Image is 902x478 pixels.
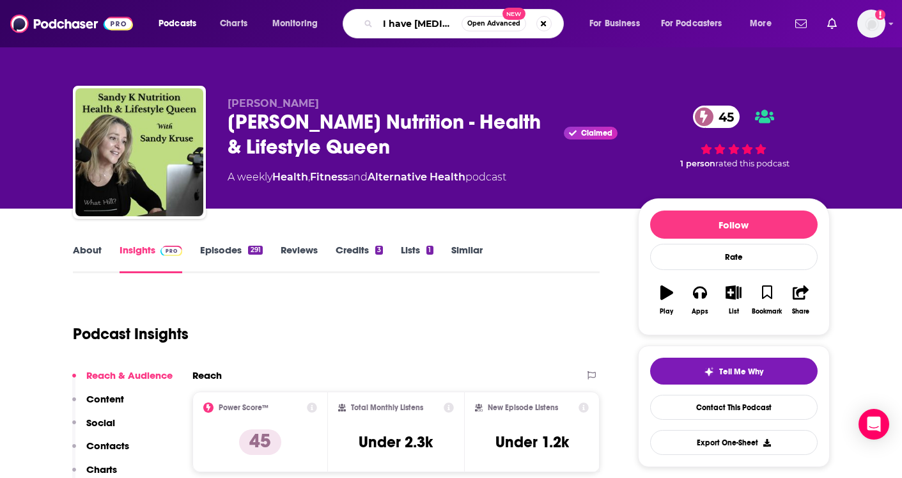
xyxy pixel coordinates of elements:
[719,367,763,377] span: Tell Me Why
[680,159,715,168] span: 1 person
[875,10,885,20] svg: Add a profile image
[638,97,830,177] div: 45 1 personrated this podcast
[228,97,319,109] span: [PERSON_NAME]
[650,430,818,455] button: Export One-Sheet
[75,88,203,216] img: Sandy K Nutrition - Health & Lifestyle Queen
[650,244,818,270] div: Rate
[857,10,885,38] button: Show profile menu
[72,417,115,440] button: Social
[86,369,173,381] p: Reach & Audience
[693,106,740,128] a: 45
[784,277,817,323] button: Share
[857,10,885,38] img: User Profile
[653,13,741,34] button: open menu
[375,246,383,255] div: 3
[692,308,708,315] div: Apps
[120,244,183,273] a: InsightsPodchaser Pro
[348,171,368,183] span: and
[660,308,673,315] div: Play
[822,13,842,35] a: Show notifications dropdown
[715,159,789,168] span: rated this podcast
[263,13,334,34] button: open menu
[200,244,262,273] a: Episodes291
[281,244,318,273] a: Reviews
[467,20,520,27] span: Open Advanced
[683,277,717,323] button: Apps
[150,13,213,34] button: open menu
[359,433,433,452] h3: Under 2.3k
[581,130,612,136] span: Claimed
[790,13,812,35] a: Show notifications dropdown
[355,9,576,38] div: Search podcasts, credits, & more...
[212,13,255,34] a: Charts
[750,277,784,323] button: Bookmark
[462,16,526,31] button: Open AdvancedNew
[159,15,196,33] span: Podcasts
[73,324,189,344] h1: Podcast Insights
[72,369,173,393] button: Reach & Audience
[661,15,722,33] span: For Podcasters
[792,308,809,315] div: Share
[752,308,782,315] div: Bookmark
[706,106,740,128] span: 45
[426,246,433,255] div: 1
[859,409,889,440] div: Open Intercom Messenger
[580,13,656,34] button: open menu
[73,244,102,273] a: About
[239,429,281,455] p: 45
[10,12,133,36] img: Podchaser - Follow, Share and Rate Podcasts
[220,15,247,33] span: Charts
[336,244,383,273] a: Credits3
[650,395,818,420] a: Contact This Podcast
[368,171,465,183] a: Alternative Health
[650,211,818,239] button: Follow
[502,8,525,20] span: New
[72,440,129,463] button: Contacts
[86,417,115,429] p: Social
[351,403,423,412] h2: Total Monthly Listens
[650,277,683,323] button: Play
[704,367,714,377] img: tell me why sparkle
[228,170,506,185] div: A weekly podcast
[857,10,885,38] span: Logged in as SkyHorsePub35
[401,244,433,273] a: Lists1
[741,13,788,34] button: open menu
[272,171,308,183] a: Health
[378,13,462,34] input: Search podcasts, credits, & more...
[488,403,558,412] h2: New Episode Listens
[495,433,569,452] h3: Under 1.2k
[272,15,318,33] span: Monitoring
[308,171,310,183] span: ,
[729,308,739,315] div: List
[86,393,124,405] p: Content
[219,403,268,412] h2: Power Score™
[717,277,750,323] button: List
[248,246,262,255] div: 291
[750,15,772,33] span: More
[451,244,483,273] a: Similar
[192,369,222,381] h2: Reach
[160,246,183,256] img: Podchaser Pro
[86,463,117,475] p: Charts
[72,393,124,417] button: Content
[650,358,818,385] button: tell me why sparkleTell Me Why
[589,15,640,33] span: For Business
[86,440,129,452] p: Contacts
[310,171,348,183] a: Fitness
